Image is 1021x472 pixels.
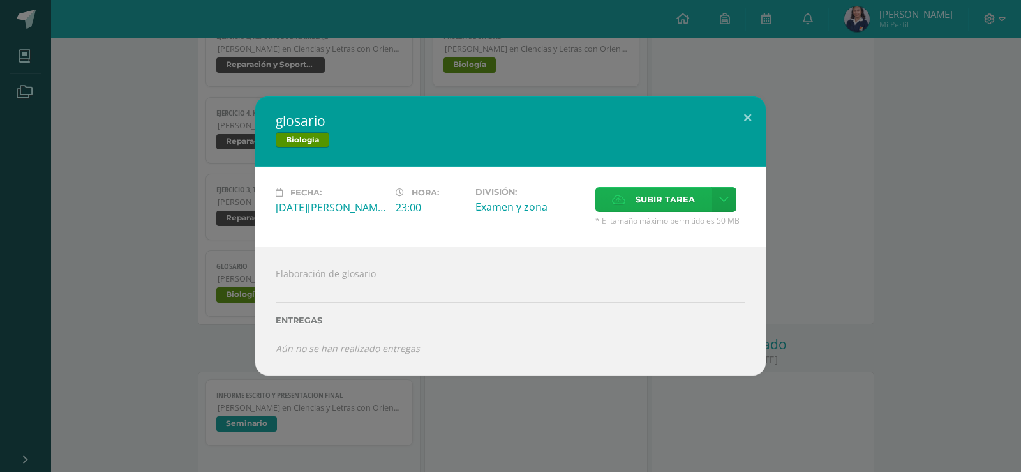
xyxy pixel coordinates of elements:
span: Fecha: [290,188,322,197]
button: Close (Esc) [729,96,766,140]
span: Subir tarea [636,188,695,211]
i: Aún no se han realizado entregas [276,342,420,354]
span: * El tamaño máximo permitido es 50 MB [595,215,745,226]
label: Entregas [276,316,745,325]
div: Examen y zona [475,200,585,214]
div: 23:00 [396,201,465,215]
label: División: [475,187,585,197]
h2: glosario [276,112,745,130]
span: Hora: [412,188,439,197]
div: [DATE][PERSON_NAME] [276,201,385,215]
div: Elaboración de glosario [255,247,766,376]
span: Biología [276,132,329,148]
